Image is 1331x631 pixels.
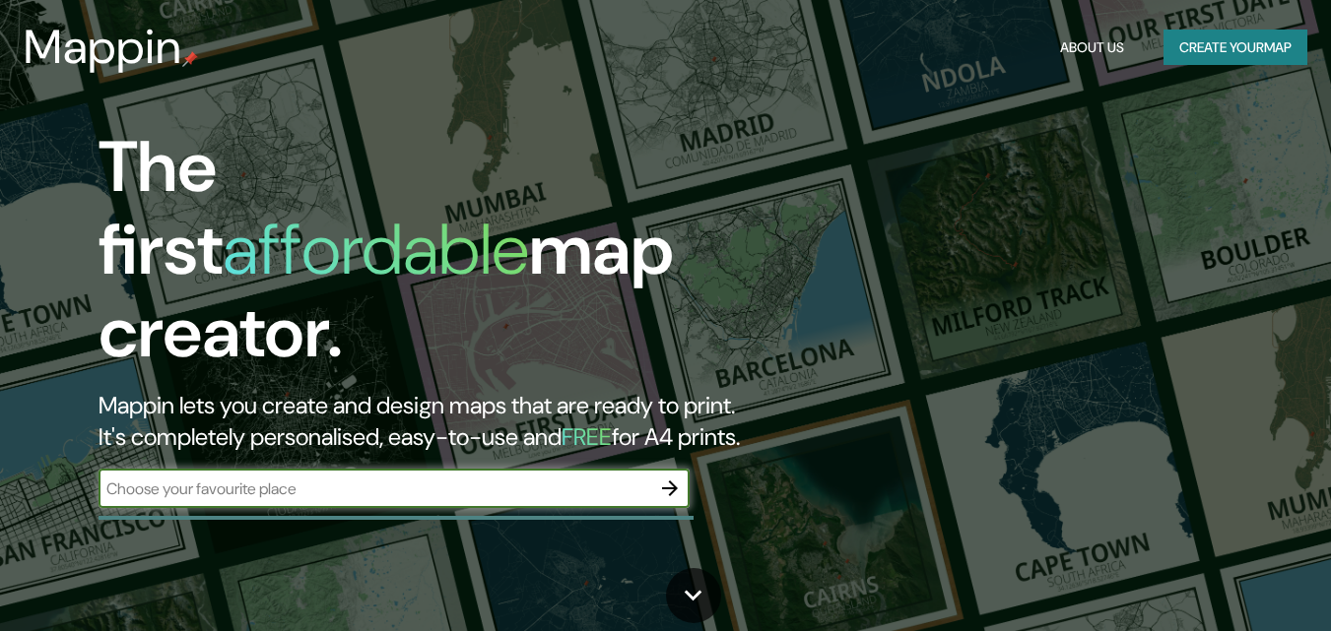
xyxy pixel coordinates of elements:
[99,477,650,500] input: Choose your favourite place
[1052,30,1132,66] button: About Us
[99,390,765,453] h2: Mappin lets you create and design maps that are ready to print. It's completely personalised, eas...
[182,51,198,67] img: mappin-pin
[223,204,529,295] h1: affordable
[1164,30,1307,66] button: Create yourmap
[99,126,765,390] h1: The first map creator.
[24,20,182,75] h3: Mappin
[562,421,612,452] h5: FREE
